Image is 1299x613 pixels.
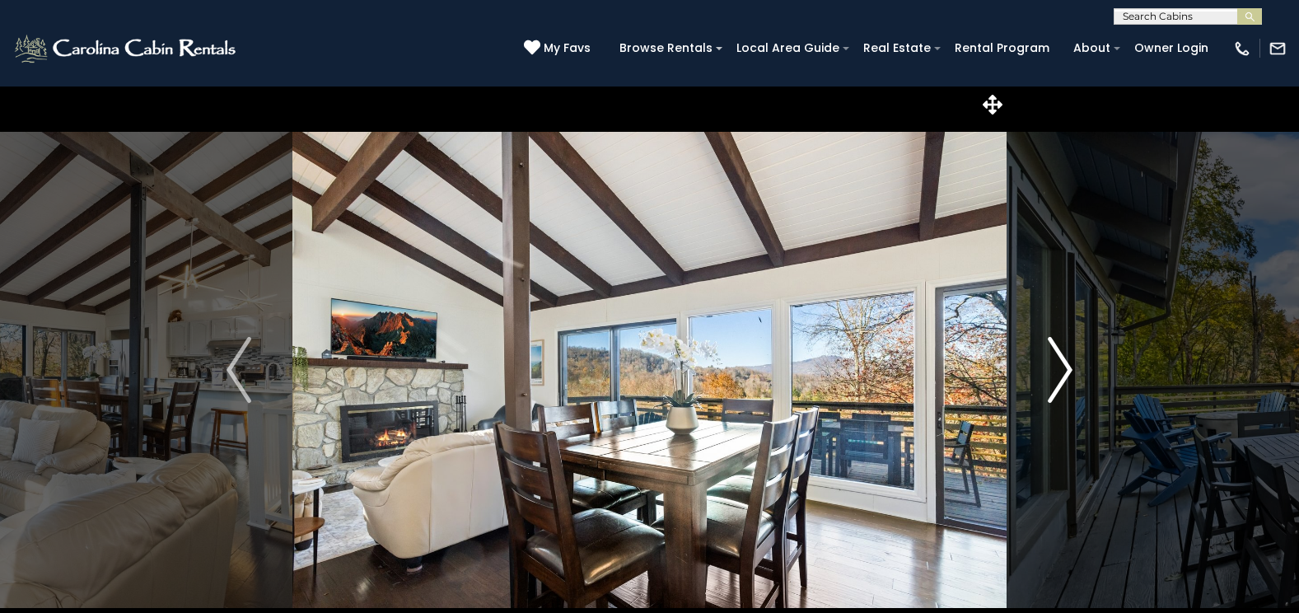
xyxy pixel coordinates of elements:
a: My Favs [524,40,595,58]
a: Local Area Guide [728,35,848,61]
a: Owner Login [1126,35,1217,61]
a: Browse Rentals [611,35,721,61]
a: About [1065,35,1119,61]
a: Real Estate [855,35,939,61]
img: mail-regular-white.png [1269,40,1287,58]
img: arrow [1048,337,1072,403]
img: White-1-2.png [12,32,241,65]
span: My Favs [544,40,591,57]
a: Rental Program [946,35,1058,61]
img: phone-regular-white.png [1233,40,1251,58]
img: arrow [227,337,251,403]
